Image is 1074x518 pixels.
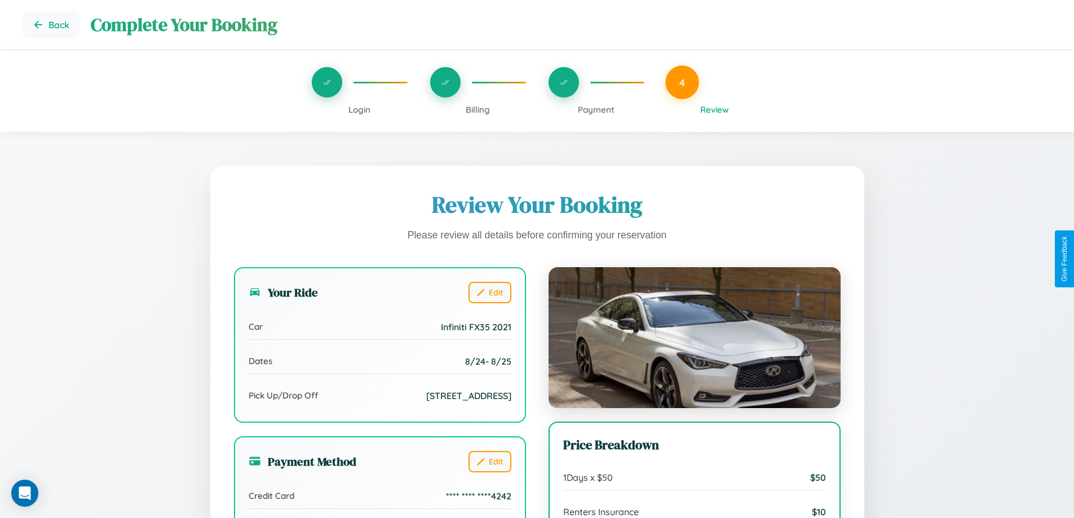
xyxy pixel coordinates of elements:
[1060,236,1068,282] div: Give Feedback
[812,506,826,517] span: $ 10
[11,480,38,507] div: Open Intercom Messenger
[91,12,1051,37] h1: Complete Your Booking
[563,436,826,454] h3: Price Breakdown
[465,356,511,367] span: 8 / 24 - 8 / 25
[234,227,841,245] p: Please review all details before confirming your reservation
[249,356,272,366] span: Dates
[563,506,639,517] span: Renters Insurance
[469,282,511,303] button: Edit
[249,284,318,300] h3: Your Ride
[426,390,511,401] span: [STREET_ADDRESS]
[441,321,511,333] span: Infiniti FX35 2021
[249,390,319,401] span: Pick Up/Drop Off
[679,76,685,88] span: 4
[249,453,356,470] h3: Payment Method
[249,321,263,332] span: Car
[549,267,841,408] img: Infiniti FX35
[810,472,826,483] span: $ 50
[234,189,841,220] h1: Review Your Booking
[469,451,511,472] button: Edit
[23,11,79,38] button: Go back
[466,104,490,115] span: Billing
[249,490,294,501] span: Credit Card
[578,104,615,115] span: Payment
[348,104,370,115] span: Login
[700,104,729,115] span: Review
[563,472,613,483] span: 1 Days x $ 50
